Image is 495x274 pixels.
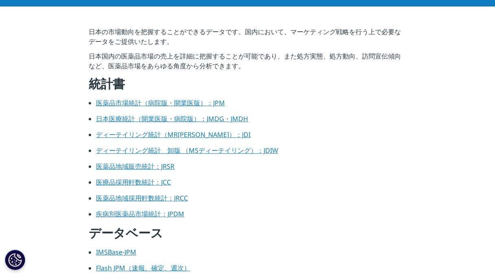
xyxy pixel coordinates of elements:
a: Flash JPM（速報、確定、週次） [96,263,190,272]
strong: 統計書 [89,75,125,92]
a: 医薬品地域販売統計：JRSR [96,162,174,171]
a: ディーテイリング統計（MR[PERSON_NAME]）：JDI [96,130,251,139]
p: 日本の市場動向を把握することができるデータです。国内において、マーケティング戦略を行う上で必要なデータをご提供いたします。 [89,27,406,51]
a: IMSBase-JPM [96,248,136,257]
a: 医薬品市場統計（病院版・開業医版）：JPM [96,98,225,107]
a: ディーテイリング統計 卸版 （MSディーテイリング）：JDIW [96,146,278,155]
button: Cookie 設定 [5,250,25,270]
a: 疾病別医薬品市場統計：JPDM [96,209,184,218]
a: 医療品採用軒数統計：JCC [96,178,171,187]
p: 日本国内の医薬品市場の売上を詳細に把握することが可能であり、また処方実態、処方動向、訪問宣伝傾向など、医薬品市場をあらゆる角度から分析できます。 [89,51,406,76]
a: 日本医療統計（開業医版・病院版）：JMDG・JMDH [96,114,248,123]
a: 医薬品地域採用軒数統計：JRCC [96,194,188,202]
strong: データベース [89,224,163,241]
